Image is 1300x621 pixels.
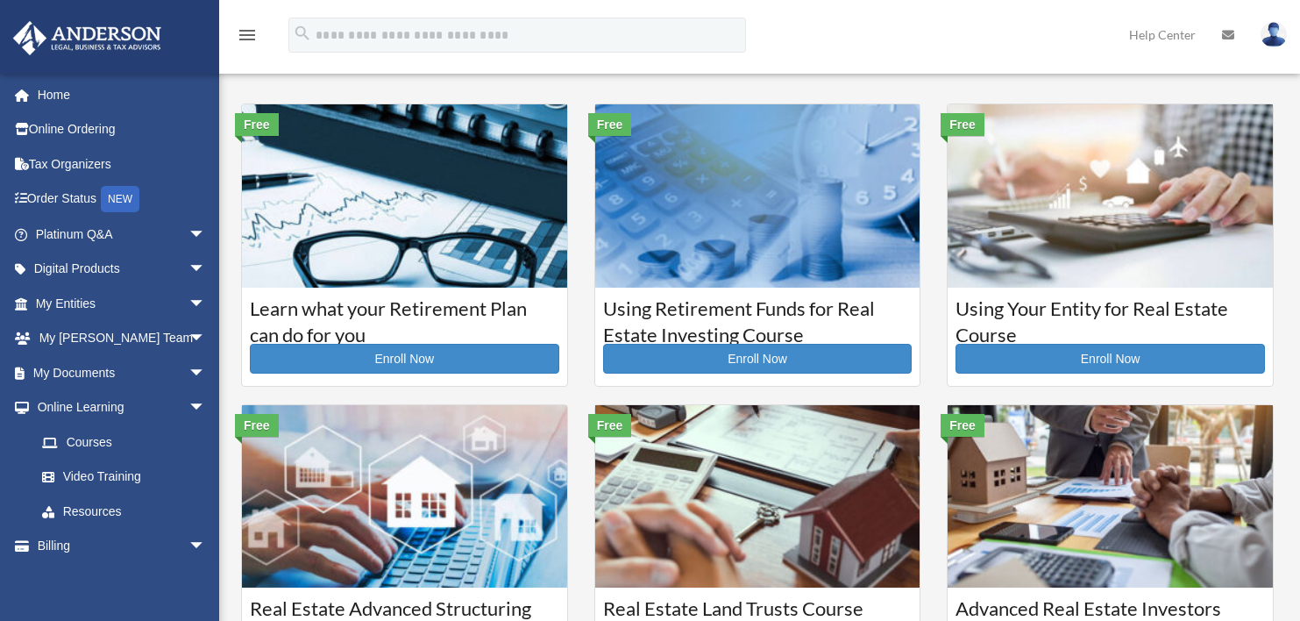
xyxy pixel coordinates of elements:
div: Free [941,113,984,136]
h3: Using Your Entity for Real Estate Course [955,296,1265,339]
a: Tax Organizers [12,146,232,182]
div: Free [235,414,279,437]
i: search [293,24,312,43]
a: My Entitiesarrow_drop_down [12,286,232,321]
a: Digital Productsarrow_drop_down [12,252,232,287]
a: Resources [25,494,232,529]
a: My [PERSON_NAME] Teamarrow_drop_down [12,321,232,356]
span: arrow_drop_down [188,252,224,288]
span: arrow_drop_down [188,217,224,253]
div: Free [588,113,632,136]
div: NEW [101,186,139,212]
h3: Using Retirement Funds for Real Estate Investing Course [603,296,913,339]
span: arrow_drop_down [188,286,224,322]
span: arrow_drop_down [188,355,224,391]
a: Enroll Now [250,344,559,374]
a: My Documentsarrow_drop_down [12,355,232,390]
span: arrow_drop_down [188,390,224,426]
div: Free [235,113,279,136]
h3: Learn what your Retirement Plan can do for you [250,296,559,339]
a: Enroll Now [603,344,913,374]
span: arrow_drop_down [188,529,224,565]
a: Online Learningarrow_drop_down [12,390,232,425]
a: Video Training [25,460,232,495]
a: Courses [25,425,224,460]
img: Anderson Advisors Platinum Portal [8,21,167,55]
img: User Pic [1261,22,1287,47]
a: Platinum Q&Aarrow_drop_down [12,217,232,252]
span: arrow_drop_down [188,321,224,357]
a: menu [237,31,258,46]
a: Home [12,77,232,112]
i: menu [237,25,258,46]
div: Free [941,414,984,437]
a: Online Ordering [12,112,232,147]
a: Enroll Now [955,344,1265,374]
a: Billingarrow_drop_down [12,529,232,564]
div: Free [588,414,632,437]
a: Order StatusNEW [12,182,232,218]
